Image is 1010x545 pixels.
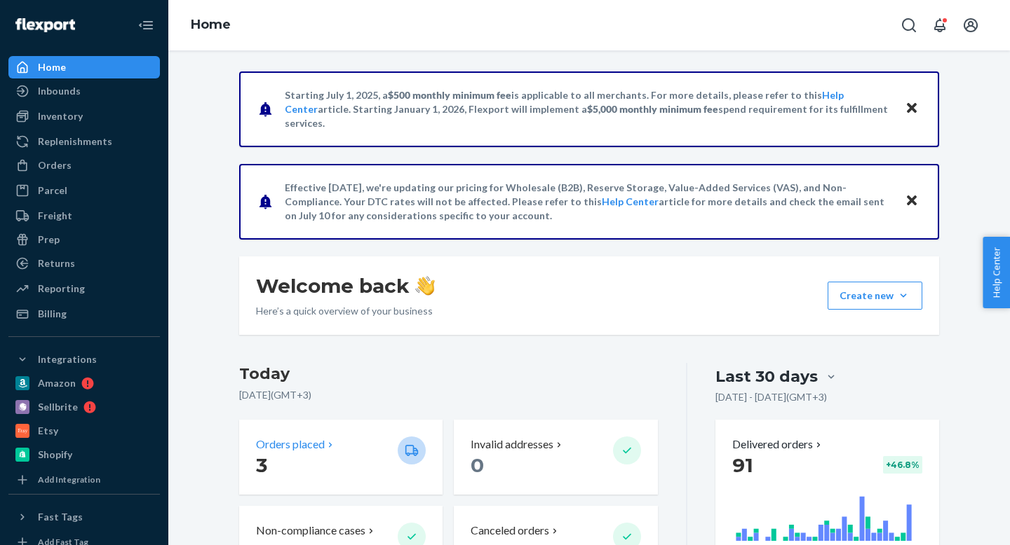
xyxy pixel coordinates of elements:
button: Open account menu [957,11,985,39]
h3: Today [239,363,658,385]
ol: breadcrumbs [180,5,242,46]
p: Here’s a quick overview of your business [256,304,435,318]
span: 91 [732,453,753,477]
div: Fast Tags [38,510,83,524]
p: [DATE] ( GMT+3 ) [239,388,658,402]
div: Billing [38,307,67,321]
h1: Welcome back [256,273,435,298]
img: Flexport logo [15,18,75,32]
button: Close [903,99,921,119]
div: Shopify [38,448,72,462]
a: Etsy [8,420,160,442]
a: Shopify [8,443,160,466]
a: Home [191,17,231,32]
div: Freight [38,209,72,223]
a: Replenishments [8,130,160,153]
div: Reporting [38,282,85,296]
div: Orders [38,158,72,172]
div: Parcel [38,184,67,198]
a: Prep [8,228,160,251]
button: Close [903,191,921,212]
span: 3 [256,453,267,477]
button: Delivered orders [732,436,824,453]
button: Invalid addresses 0 [454,420,657,495]
div: Amazon [38,376,76,390]
button: Integrations [8,348,160,371]
div: Integrations [38,352,97,366]
a: Billing [8,303,160,325]
div: Replenishments [38,134,112,149]
div: Etsy [38,424,58,438]
button: Open notifications [926,11,954,39]
p: [DATE] - [DATE] ( GMT+3 ) [715,390,827,404]
img: hand-wave emoji [415,276,435,296]
span: $5,000 monthly minimum fee [587,103,718,115]
button: Help Center [983,237,1010,308]
p: Invalid addresses [471,436,553,453]
div: Prep [38,233,60,247]
button: Create new [828,282,922,310]
div: + 46.8 % [883,456,922,474]
a: Freight [8,205,160,227]
a: Orders [8,154,160,177]
a: Help Center [602,195,659,207]
a: Add Integration [8,471,160,488]
button: Fast Tags [8,506,160,528]
button: Open Search Box [895,11,923,39]
div: Returns [38,256,75,270]
button: Orders placed 3 [239,420,443,495]
p: Orders placed [256,436,325,453]
span: 0 [471,453,484,477]
a: Sellbrite [8,396,160,418]
a: Reporting [8,277,160,300]
div: Inbounds [38,84,81,98]
p: Starting July 1, 2025, a is applicable to all merchants. For more details, please refer to this a... [285,88,891,130]
p: Non-compliance cases [256,523,365,539]
button: Close Navigation [132,11,160,39]
a: Inventory [8,105,160,127]
div: Last 30 days [715,366,818,387]
a: Returns [8,252,160,275]
a: Inbounds [8,80,160,102]
div: Inventory [38,109,83,123]
div: Home [38,60,66,74]
p: Effective [DATE], we're updating our pricing for Wholesale (B2B), Reserve Storage, Value-Added Se... [285,181,891,223]
p: Canceled orders [471,523,549,539]
a: Home [8,56,160,78]
span: $500 monthly minimum fee [388,89,511,101]
div: Sellbrite [38,400,78,414]
div: Add Integration [38,474,100,485]
a: Amazon [8,372,160,394]
a: Parcel [8,179,160,202]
